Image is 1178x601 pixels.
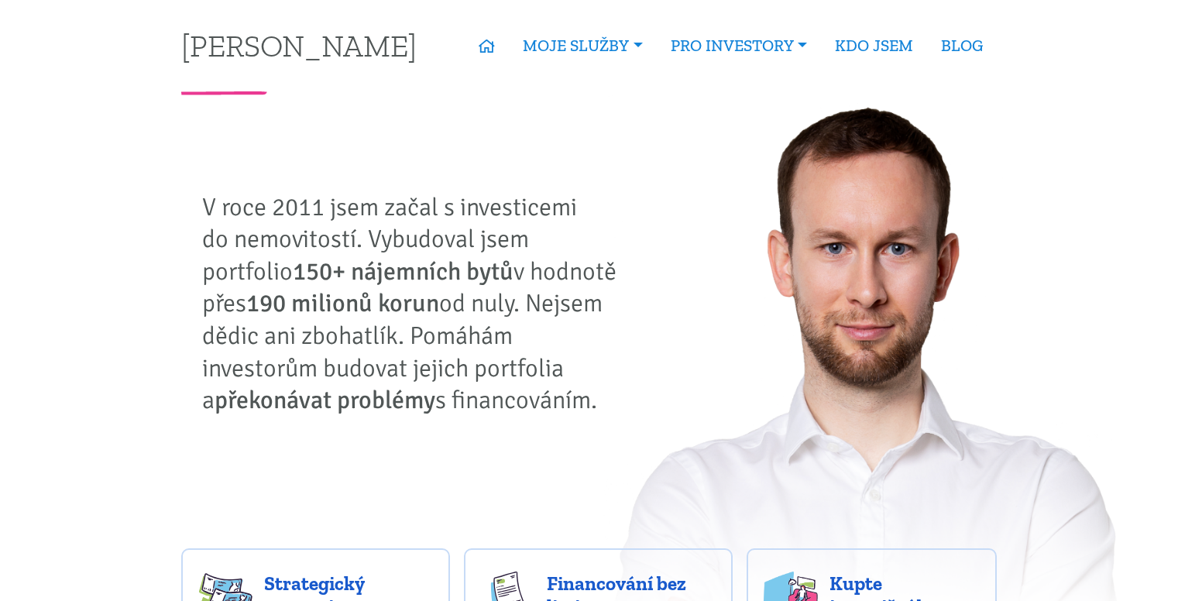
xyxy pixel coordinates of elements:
[657,28,821,64] a: PRO INVESTORY
[509,28,656,64] a: MOJE SLUŽBY
[293,256,513,287] strong: 150+ nájemních bytů
[821,28,927,64] a: KDO JSEM
[215,385,435,415] strong: překonávat problémy
[927,28,997,64] a: BLOG
[181,30,417,60] a: [PERSON_NAME]
[202,191,628,417] p: V roce 2011 jsem začal s investicemi do nemovitostí. Vybudoval jsem portfolio v hodnotě přes od n...
[246,288,439,318] strong: 190 milionů korun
